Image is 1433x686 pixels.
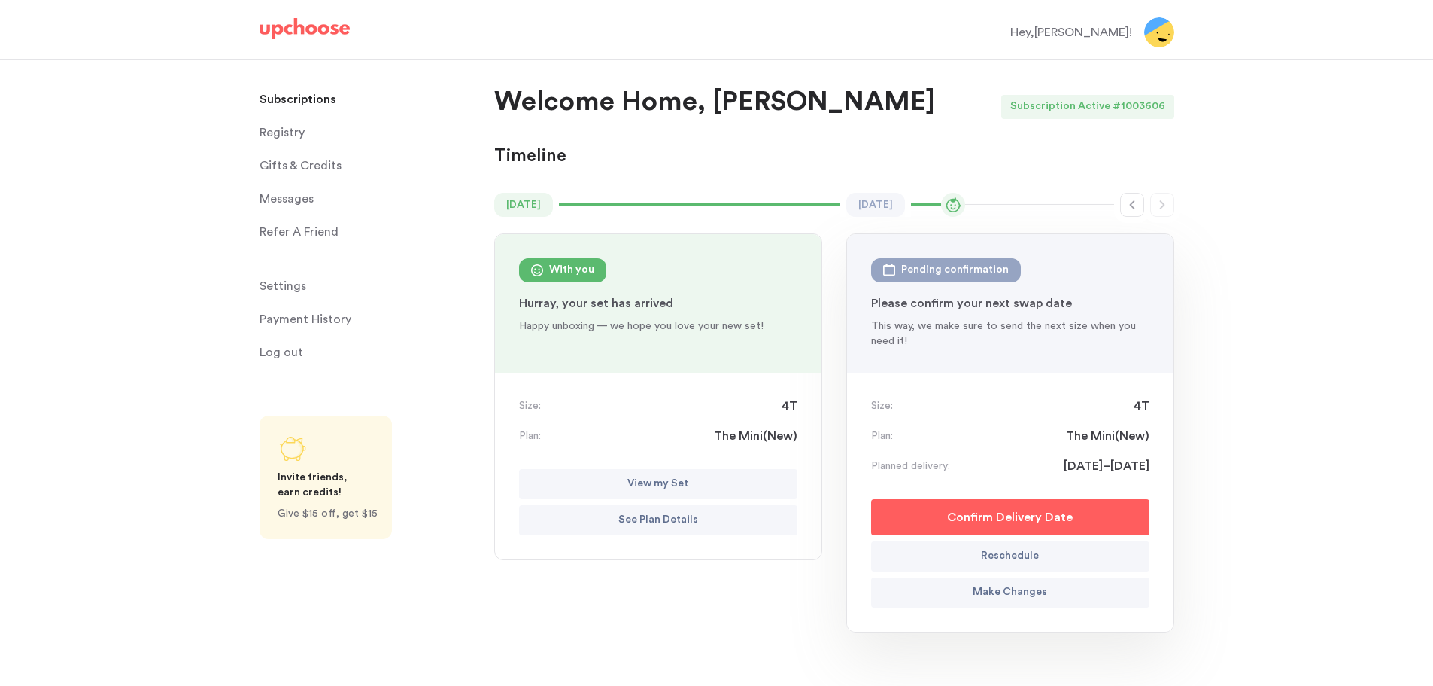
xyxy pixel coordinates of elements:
[260,117,476,148] a: Registry
[947,508,1073,526] p: Confirm Delivery Date
[782,397,797,415] span: 4T
[871,499,1149,535] button: Confirm Delivery Date
[260,151,476,181] a: Gifts & Credits
[519,428,541,444] p: Plan:
[260,337,476,367] a: Log out
[519,294,797,313] p: Hurray, your set has arrived
[973,584,1047,602] p: Make Changes
[1134,397,1149,415] span: 4T
[260,18,350,46] a: UpChoose
[871,459,950,474] p: Planned delivery:
[260,416,392,539] a: Share UpChoose
[549,261,594,279] div: With you
[260,18,350,39] img: UpChoose
[260,217,339,247] p: Refer A Friend
[260,271,476,301] a: Settings
[260,217,476,247] a: Refer A Friend
[714,427,797,445] span: The Mini ( New )
[871,294,1149,313] p: Please confirm your next swap date
[494,145,566,169] p: Timeline
[901,261,1009,279] div: Pending confirmation
[260,84,336,114] p: Subscriptions
[871,398,893,413] p: Size:
[1066,427,1149,445] span: The Mini ( New )
[871,578,1149,608] button: Make Changes
[519,398,541,413] p: Size:
[871,428,893,444] p: Plan:
[260,84,476,114] a: Subscriptions
[494,193,553,217] time: [DATE]
[1064,457,1149,475] span: [DATE]–[DATE]
[1001,95,1113,119] div: Subscription Active
[618,511,698,529] p: See Plan Details
[981,547,1039,566] p: Reschedule
[260,337,303,367] span: Log out
[260,151,342,181] span: Gifts & Credits
[260,271,306,301] span: Settings
[871,541,1149,572] button: Reschedule
[260,304,351,334] p: Payment History
[260,117,305,148] span: Registry
[260,304,476,334] a: Payment History
[1113,95,1174,119] div: # 1003606
[260,184,476,214] a: Messages
[519,505,797,535] button: See Plan Details
[260,184,314,214] span: Messages
[627,475,688,493] p: View my Set
[519,469,797,499] button: View my Set
[494,84,935,120] p: Welcome Home, [PERSON_NAME]
[871,319,1149,349] p: This way, we make sure to send the next size when you need it!
[1010,23,1132,41] div: Hey, [PERSON_NAME] !
[846,193,905,217] time: [DATE]
[519,319,797,334] p: Happy unboxing — we hope you love your new set!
